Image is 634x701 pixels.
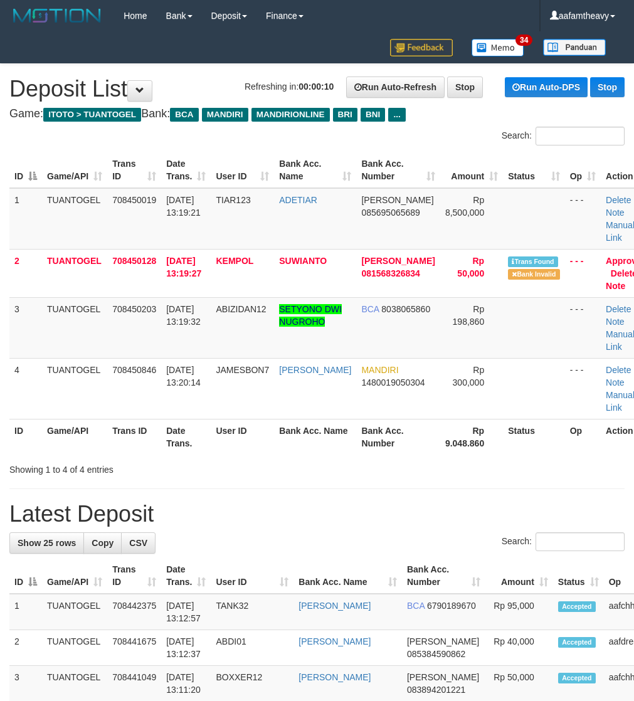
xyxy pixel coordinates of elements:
[42,188,107,250] td: TUANTOGEL
[553,558,604,594] th: Status: activate to sort column ascending
[18,538,76,548] span: Show 25 rows
[485,594,553,630] td: Rp 95,000
[112,195,156,205] span: 708450019
[390,39,453,56] img: Feedback.jpg
[216,304,266,314] span: ABIZIDAN12
[211,419,274,455] th: User ID
[9,458,255,476] div: Showing 1 to 4 of 4 entries
[211,630,293,666] td: ABDI01
[502,127,625,145] label: Search:
[590,77,625,97] a: Stop
[515,34,532,46] span: 34
[536,127,625,145] input: Search:
[606,377,625,387] a: Note
[427,601,476,611] span: Copy 6790189670 to clipboard
[606,195,631,205] a: Delete
[508,256,558,267] span: Similar transaction found
[558,637,596,648] span: Accepted
[361,108,385,122] span: BNI
[9,419,42,455] th: ID
[202,108,248,122] span: MANDIRI
[166,304,201,327] span: [DATE] 13:19:32
[83,532,122,554] a: Copy
[129,538,147,548] span: CSV
[536,532,625,551] input: Search:
[42,152,107,188] th: Game/API: activate to sort column ascending
[606,208,625,218] a: Note
[346,76,445,98] a: Run Auto-Refresh
[9,532,84,554] a: Show 25 rows
[112,365,156,375] span: 708450846
[565,249,601,297] td: - - -
[565,188,601,250] td: - - -
[216,195,250,205] span: TIAR123
[407,636,479,646] span: [PERSON_NAME]
[565,358,601,419] td: - - -
[245,82,334,92] span: Refreshing in:
[606,317,625,327] a: Note
[440,419,503,455] th: Rp 9.048.860
[502,532,625,551] label: Search:
[42,297,107,358] td: TUANTOGEL
[107,419,161,455] th: Trans ID
[9,188,42,250] td: 1
[485,630,553,666] td: Rp 40,000
[107,558,161,594] th: Trans ID: activate to sort column ascending
[107,630,161,666] td: 708441675
[299,636,371,646] a: [PERSON_NAME]
[453,365,485,387] span: Rp 300,000
[170,108,198,122] span: BCA
[565,297,601,358] td: - - -
[9,558,42,594] th: ID: activate to sort column descending
[9,630,42,666] td: 2
[42,594,107,630] td: TUANTOGEL
[166,195,201,218] span: [DATE] 13:19:21
[9,502,625,527] h1: Latest Deposit
[9,152,42,188] th: ID: activate to sort column descending
[361,365,398,375] span: MANDIRI
[333,108,357,122] span: BRI
[211,594,293,630] td: TANK32
[457,256,484,278] span: Rp 50,000
[299,672,371,682] a: [PERSON_NAME]
[453,304,485,327] span: Rp 198,860
[407,672,479,682] span: [PERSON_NAME]
[166,365,201,387] span: [DATE] 13:20:14
[503,419,564,455] th: Status
[505,77,588,97] a: Run Auto-DPS
[42,419,107,455] th: Game/API
[361,377,425,387] span: Copy 1480019050304 to clipboard
[121,532,156,554] a: CSV
[9,297,42,358] td: 3
[356,152,440,188] th: Bank Acc. Number: activate to sort column ascending
[161,558,211,594] th: Date Trans.: activate to sort column ascending
[361,208,420,218] span: Copy 085695065689 to clipboard
[107,152,161,188] th: Trans ID: activate to sort column ascending
[279,365,351,375] a: [PERSON_NAME]
[9,108,625,120] h4: Game: Bank:
[42,249,107,297] td: TUANTOGEL
[299,601,371,611] a: [PERSON_NAME]
[447,76,483,98] a: Stop
[251,108,330,122] span: MANDIRIONLINE
[274,152,356,188] th: Bank Acc. Name: activate to sort column ascending
[216,256,253,266] span: KEMPOL
[485,558,553,594] th: Amount: activate to sort column ascending
[42,358,107,419] td: TUANTOGEL
[161,419,211,455] th: Date Trans.
[92,538,114,548] span: Copy
[279,195,317,205] a: ADETIAR
[472,39,524,56] img: Button%20Memo.svg
[508,269,559,280] span: Bank is not match
[216,365,269,375] span: JAMESBON7
[9,358,42,419] td: 4
[161,152,211,188] th: Date Trans.: activate to sort column ascending
[161,630,211,666] td: [DATE] 13:12:37
[42,558,107,594] th: Game/API: activate to sort column ascending
[299,82,334,92] strong: 00:00:10
[211,558,293,594] th: User ID: activate to sort column ascending
[407,649,465,659] span: Copy 085384590862 to clipboard
[558,601,596,612] span: Accepted
[361,256,435,266] span: [PERSON_NAME]
[388,108,405,122] span: ...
